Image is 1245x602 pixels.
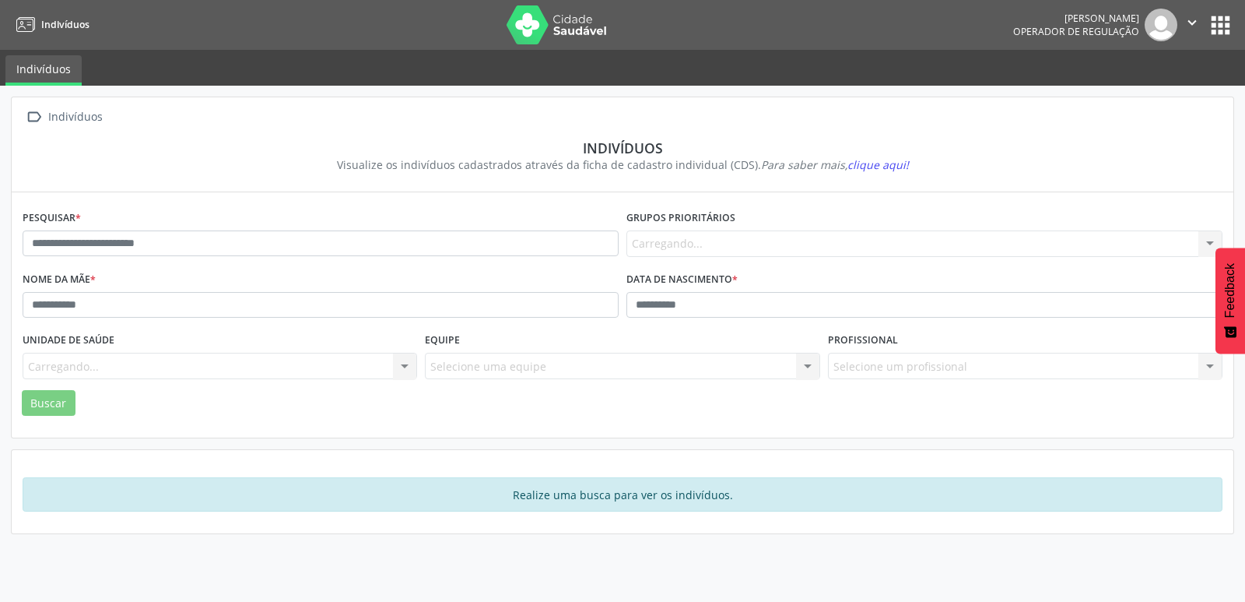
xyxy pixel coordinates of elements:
span: Operador de regulação [1013,25,1139,38]
button: Buscar [22,390,75,417]
div: Realize uma busca para ver os indivíduos. [23,477,1222,512]
label: Nome da mãe [23,268,96,292]
img: img [1145,9,1177,41]
button: apps [1207,12,1234,39]
label: Data de nascimento [626,268,738,292]
label: Equipe [425,329,460,353]
span: Feedback [1223,263,1237,318]
label: Grupos prioritários [626,206,735,231]
label: Pesquisar [23,206,81,231]
a: Indivíduos [5,55,82,86]
button:  [1177,9,1207,41]
div: Indivíduos [33,139,1212,157]
label: Profissional [828,329,898,353]
button: Feedback - Mostrar pesquisa [1215,248,1245,354]
span: clique aqui! [847,157,909,172]
i:  [1184,14,1201,31]
a: Indivíduos [11,12,89,37]
a:  Indivíduos [23,106,105,128]
div: [PERSON_NAME] [1013,12,1139,25]
span: Indivíduos [41,18,89,31]
div: Visualize os indivíduos cadastrados através da ficha de cadastro individual (CDS). [33,157,1212,173]
i:  [23,106,45,128]
i: Para saber mais, [761,157,909,172]
label: Unidade de saúde [23,329,114,353]
div: Indivíduos [45,106,105,128]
